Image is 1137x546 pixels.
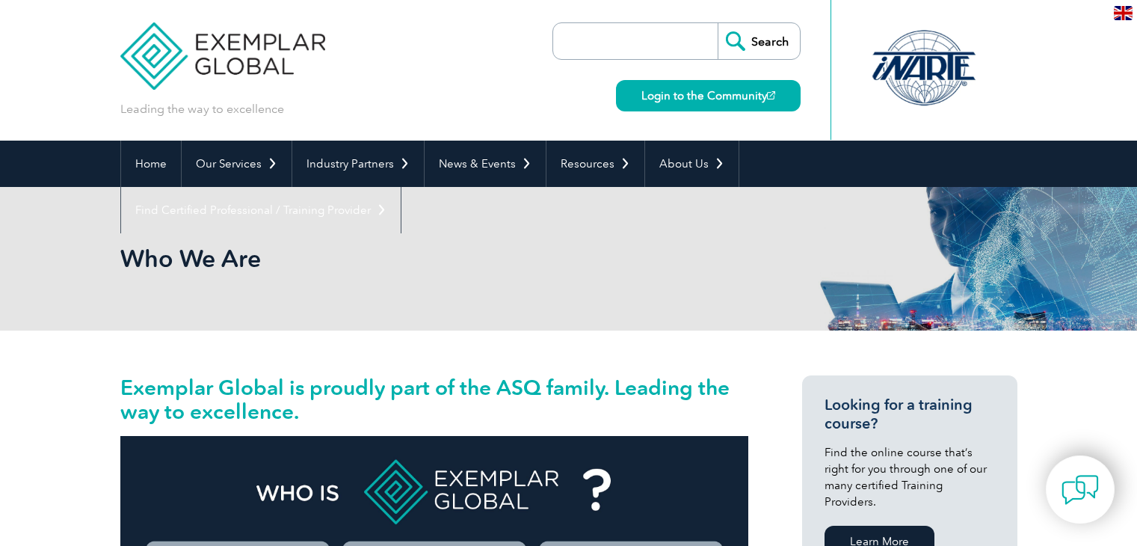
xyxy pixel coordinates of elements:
h2: Exemplar Global is proudly part of the ASQ family. Leading the way to excellence. [120,375,748,423]
a: Login to the Community [616,80,801,111]
img: en [1114,6,1133,20]
a: Resources [546,141,644,187]
a: Home [121,141,181,187]
img: open_square.png [767,91,775,99]
a: About Us [645,141,739,187]
a: News & Events [425,141,546,187]
h3: Looking for a training course? [825,396,995,433]
a: Find Certified Professional / Training Provider [121,187,401,233]
p: Leading the way to excellence [120,101,284,117]
a: Our Services [182,141,292,187]
p: Find the online course that’s right for you through one of our many certified Training Providers. [825,444,995,510]
h2: Who We Are [120,247,748,271]
a: Industry Partners [292,141,424,187]
img: contact-chat.png [1061,471,1099,509]
input: Search [718,23,800,59]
